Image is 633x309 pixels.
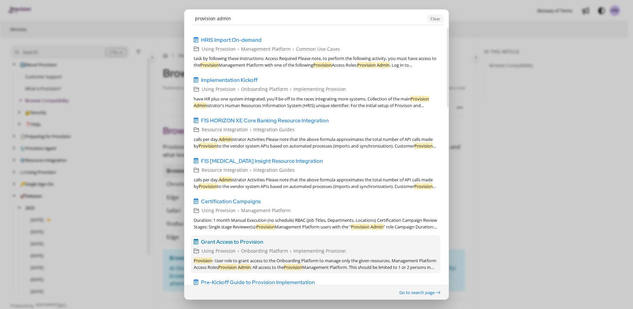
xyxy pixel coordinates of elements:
[202,86,236,93] span: Using Provision
[218,264,237,270] em: Provision
[241,247,288,255] span: Onboarding Platform
[253,126,295,133] span: Integration Guides
[241,45,291,52] span: Management Platform
[201,198,261,206] span: Certification Campaigns
[290,86,291,93] span: ›
[238,86,239,93] span: ›
[293,86,346,93] span: Implementing Provision
[201,36,262,44] span: HRIS Import On-demand
[202,207,236,214] span: Using Provision
[194,257,438,271] div: - User role to grant access to the Onboarding Platform to manage only the given resources. Manage...
[191,154,440,192] a: FIS [MEDICAL_DATA] Insight Resource IntegrationResource Integration›Integration Guidescalls per d...
[194,15,438,28] div: Exception Requests (standard feature) Employee additional permission exception requests can be ma...
[191,114,440,152] a: FIS HORIZON XE Core Banking Resource IntegrationResource Integration›Integration Guidescalls per ...
[202,45,236,52] span: Using Provision
[201,157,323,165] span: FIS [MEDICAL_DATA] Insight Resource Integration
[194,217,438,230] div: Duration: 1 month Manual Execution (no schedule) RBAC (Job Titles, Departments, Locations) Certif...
[219,136,232,142] em: Admin
[411,96,429,102] em: Provision
[351,224,369,230] em: Provision
[202,247,236,255] span: Using Provision
[194,95,438,109] div: have HR plus one system integrated, you'll be off to the races integrating more systems. Collecti...
[293,247,346,255] span: Implementing Provision
[414,183,433,189] em: Provision
[201,238,263,246] span: Grant Access to Provision
[191,195,440,233] a: Certification CampaignsUsing Provision›Management PlatformDuration: 1 month Manual Execution (no ...
[250,126,251,133] span: ›
[199,183,217,189] em: Provision
[201,117,329,125] span: FIS HORIZON XE Core Banking Resource Integration
[201,76,258,84] span: Implementation Kickoff
[296,45,340,52] span: Common Use-Cases
[202,166,248,174] span: Resource Integration
[414,143,433,149] em: Provision
[241,86,288,93] span: Onboarding Platform
[202,126,248,133] span: Resource Integration
[377,62,390,68] em: Admin
[290,247,291,255] span: ›
[192,12,425,25] input: Enter Keywords
[238,247,239,255] span: ›
[253,166,295,174] span: Integration Guides
[238,264,251,270] em: Admin
[313,62,332,68] em: Provision
[194,258,212,264] em: Provision
[238,45,239,52] span: ›
[293,45,294,52] span: ›
[241,207,291,214] span: Management Platform
[284,264,302,270] em: Provision
[256,224,275,230] em: Provision
[191,235,440,273] a: Grant Access to ProvisionUsing Provision›Onboarding Platform›Implementing ProvisionProvision- Use...
[194,136,438,149] div: calls per day. istrator Activities Please note that the above formula approximates the total numb...
[357,62,376,68] em: Provision
[399,289,441,296] button: Go to search page
[250,166,251,174] span: ›
[199,143,217,149] em: Provision
[194,102,207,108] em: Admin
[427,15,443,23] button: Clear
[201,278,315,286] span: Pre-Kickoff Guide to Provision Implementation
[219,177,232,183] em: Admin
[194,55,438,68] div: task by following these instructions: Access Required Please note, to perform the following activ...
[194,176,438,190] div: calls per day. istrator Activities Please note that the above formula approximates the total numb...
[191,74,440,111] a: Implementation KickoffUsing Provision›Onboarding Platform›Implementing Provisionhave HR plus one ...
[200,62,219,68] em: Provision
[191,33,440,71] a: HRIS Import On-demandUsing Provision›Management Platform›Common Use-Casestask by following these ...
[370,224,383,230] em: Admin
[238,207,239,214] span: ›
